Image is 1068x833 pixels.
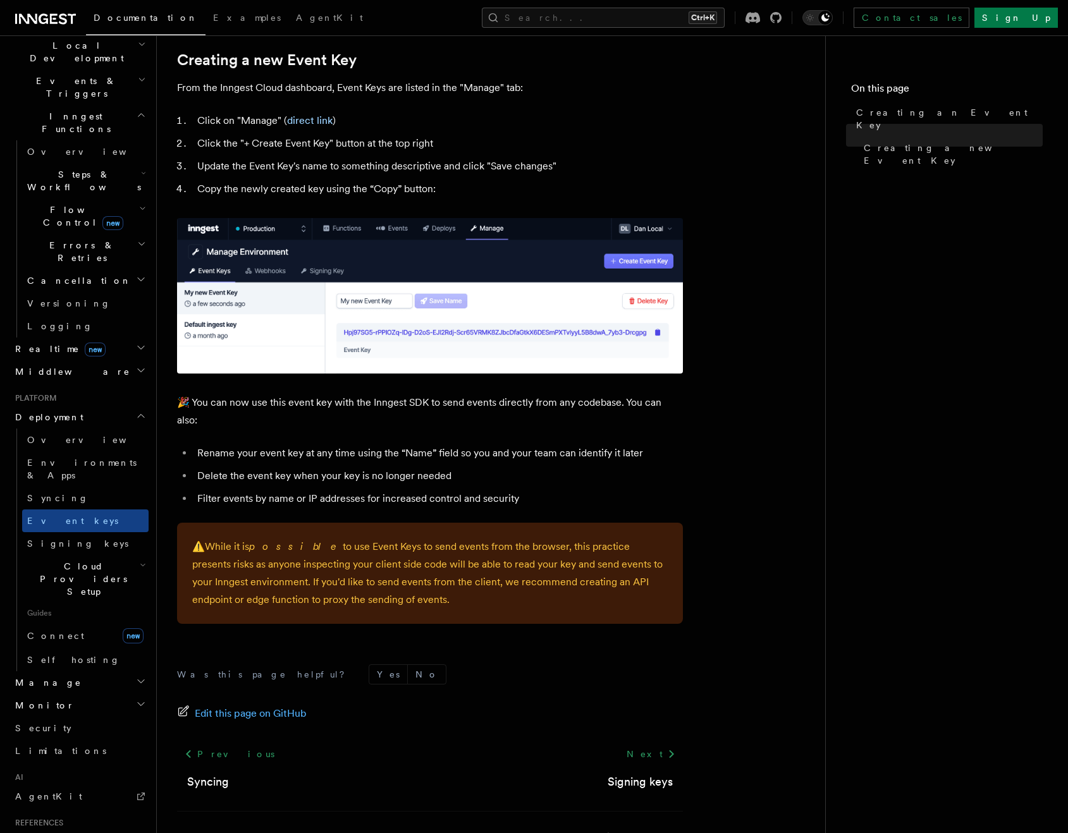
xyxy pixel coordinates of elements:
[851,81,1043,101] h4: On this page
[10,694,149,717] button: Monitor
[177,743,281,765] a: Previous
[22,555,149,603] button: Cloud Providers Setup
[10,110,137,135] span: Inngest Functions
[193,490,683,508] li: Filter events by name or IP addresses for increased control and security
[15,746,106,756] span: Limitations
[193,112,683,130] li: Click on "Manage" ( )
[15,723,71,733] span: Security
[249,540,343,552] em: possible
[10,429,149,671] div: Deployment
[22,560,140,598] span: Cloud Providers Setup
[22,315,149,337] a: Logging
[177,218,683,374] img: A newly created Event Key in the Inngest Cloud dashboard
[10,34,149,70] button: Local Development
[85,343,106,356] span: new
[859,137,1043,172] a: Creating a new Event Key
[187,773,229,791] a: Syncing
[27,655,120,665] span: Self hosting
[177,51,357,69] a: Creating a new Event Key
[22,204,139,229] span: Flow Control
[10,772,23,782] span: AI
[193,157,683,175] li: Update the Event Key's name to something descriptive and click "Save changes"
[27,435,157,445] span: Overview
[619,743,683,765] a: Next
[177,668,353,681] p: Was this page helpful?
[177,705,307,722] a: Edit this page on GitHub
[689,11,717,24] kbd: Ctrl+K
[193,180,683,198] li: Copy the newly created key using the “Copy” button:
[10,360,149,383] button: Middleware
[10,818,63,828] span: References
[22,648,149,671] a: Self hosting
[802,10,833,25] button: Toggle dark mode
[27,516,118,526] span: Event keys
[27,538,128,549] span: Signing keys
[27,321,93,331] span: Logging
[94,13,198,23] span: Documentation
[177,79,683,97] p: From the Inngest Cloud dashboard, Event Keys are listed in the "Manage" tab:
[123,628,144,643] span: new
[192,540,205,552] span: ⚠️
[22,532,149,555] a: Signing keys
[408,665,446,684] button: No
[10,70,149,105] button: Events & Triggers
[15,791,82,801] span: AgentKit
[22,234,149,269] button: Errors & Retries
[192,538,668,609] p: While it is to use Event Keys to send events from the browser, this practice presents risks as an...
[193,444,683,462] li: Rename your event key at any time using the “Name” field so you and your team can identify it later
[369,665,407,684] button: Yes
[22,623,149,648] a: Connectnew
[10,717,149,739] a: Security
[10,337,149,360] button: Realtimenew
[10,785,149,808] a: AgentKit
[10,365,130,378] span: Middleware
[10,393,57,403] span: Platform
[86,4,206,35] a: Documentation
[851,101,1043,137] a: Creating an Event Key
[856,106,1043,131] span: Creating an Event Key
[102,216,123,230] span: new
[22,168,141,193] span: Steps & Workflows
[27,631,84,641] span: Connect
[608,773,673,791] a: Signing keys
[22,603,149,623] span: Guides
[22,198,149,234] button: Flow Controlnew
[482,8,725,28] button: Search...Ctrl+K
[10,739,149,762] a: Limitations
[10,75,138,100] span: Events & Triggers
[10,411,83,423] span: Deployment
[27,147,157,157] span: Overview
[213,13,281,23] span: Examples
[10,676,82,689] span: Manage
[10,140,149,337] div: Inngest Functions
[296,13,363,23] span: AgentKit
[27,458,137,480] span: Environments & Apps
[854,8,969,28] a: Contact sales
[974,8,1058,28] a: Sign Up
[27,493,89,503] span: Syncing
[193,467,683,485] li: Delete the event key when your key is no longer needed
[22,239,137,264] span: Errors & Retries
[22,140,149,163] a: Overview
[22,292,149,315] a: Versioning
[177,394,683,429] p: 🎉 You can now use this event key with the Inngest SDK to send events directly from any codebase. ...
[10,39,138,64] span: Local Development
[287,114,333,126] a: direct link
[22,451,149,487] a: Environments & Apps
[22,509,149,532] a: Event keys
[22,269,149,292] button: Cancellation
[10,406,149,429] button: Deployment
[10,671,149,694] button: Manage
[22,429,149,451] a: Overview
[10,699,75,712] span: Monitor
[22,274,132,287] span: Cancellation
[22,163,149,198] button: Steps & Workflows
[864,142,1043,167] span: Creating a new Event Key
[27,298,111,308] span: Versioning
[288,4,371,34] a: AgentKit
[10,105,149,140] button: Inngest Functions
[193,135,683,152] li: Click the "+ Create Event Key" button at the top right
[22,487,149,509] a: Syncing
[10,343,106,355] span: Realtime
[206,4,288,34] a: Examples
